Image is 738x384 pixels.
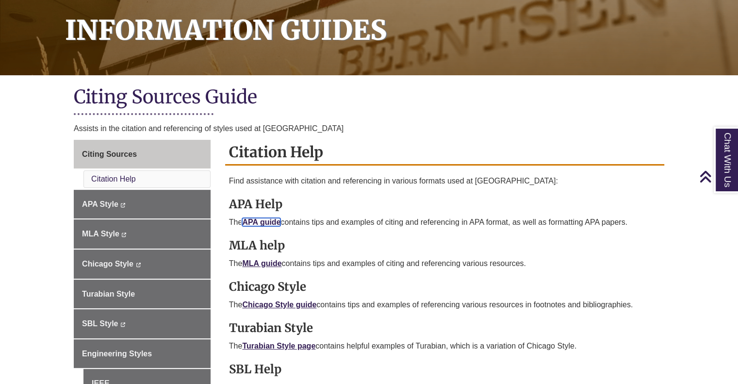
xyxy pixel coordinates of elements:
[242,342,315,350] a: Turabian Style page
[242,301,316,309] a: Chicago Style guide
[229,279,306,294] strong: Chicago Style
[74,339,211,368] a: Engineering Styles
[229,175,660,187] p: Find assistance with citation and referencing in various formats used at [GEOGRAPHIC_DATA]:
[82,150,137,158] span: Citing Sources
[242,259,281,267] a: MLA guide
[229,197,282,212] strong: APA Help
[120,322,126,327] i: This link opens in a new window
[82,290,135,298] span: Turabian Style
[82,260,133,268] span: Chicago Style
[229,258,660,269] p: The contains tips and examples of citing and referencing various resources.
[74,280,211,309] a: Turabian Style
[74,190,211,219] a: APA Style
[74,124,344,133] span: Assists in the citation and referencing of styles used at [GEOGRAPHIC_DATA]
[229,299,660,311] p: The contains tips and examples of referencing various resources in footnotes and bibliographies.
[74,140,211,169] a: Citing Sources
[229,320,313,335] strong: Turabian Style
[74,250,211,279] a: Chicago Style
[121,233,127,237] i: This link opens in a new window
[229,238,285,253] strong: MLA help
[229,362,281,377] strong: SBL Help
[74,85,664,111] h1: Citing Sources Guide
[242,218,280,226] a: APA guide
[91,175,136,183] a: Citation Help
[229,217,660,228] p: The contains tips and examples of citing and referencing in APA format, as well as formatting APA...
[82,319,118,328] span: SBL Style
[120,203,126,207] i: This link opens in a new window
[225,140,664,166] h2: Citation Help
[135,263,141,267] i: This link opens in a new window
[74,219,211,249] a: MLA Style
[82,350,152,358] span: Engineering Styles
[74,309,211,338] a: SBL Style
[699,170,736,183] a: Back to Top
[82,230,119,238] span: MLA Style
[229,340,660,352] p: The contains helpful examples of Turabian, which is a variation of Chicago Style.
[82,200,118,208] span: APA Style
